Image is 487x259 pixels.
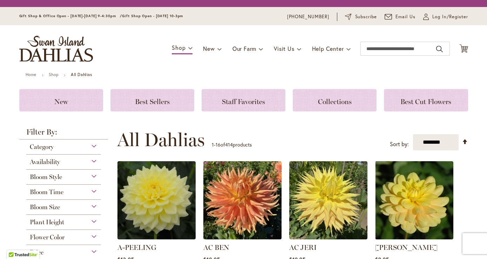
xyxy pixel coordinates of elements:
[30,188,63,196] span: Bloom Time
[312,45,344,52] span: Help Center
[30,143,54,151] span: Category
[400,97,451,106] span: Best Cut Flowers
[54,97,68,106] span: New
[390,138,409,151] label: Sort by:
[19,128,108,139] strong: Filter By:
[30,158,60,166] span: Availability
[5,234,25,254] iframe: Launch Accessibility Center
[232,45,256,52] span: Our Farm
[172,44,185,51] span: Shop
[289,161,367,239] img: AC Jeri
[436,43,442,55] button: Search
[135,97,170,106] span: Best Sellers
[423,13,468,20] a: Log In/Register
[30,248,43,256] span: Price
[203,45,215,52] span: New
[395,13,415,20] span: Email Us
[110,89,194,111] a: Best Sellers
[355,13,377,20] span: Subscribe
[30,173,62,181] span: Bloom Style
[293,89,377,111] a: Collections
[122,14,183,18] span: Gift Shop Open - [DATE] 10-3pm
[203,161,282,239] img: AC BEN
[19,14,122,18] span: Gift Shop & Office Open - [DATE]-[DATE] 9-4:30pm /
[212,139,252,150] p: - of products
[289,243,317,252] a: AC JERI
[117,234,196,241] a: A-Peeling
[384,89,468,111] a: Best Cut Flowers
[26,72,36,77] a: Home
[287,13,330,20] a: [PHONE_NUMBER]
[212,141,214,148] span: 1
[289,234,367,241] a: AC Jeri
[222,97,265,106] span: Staff Favorites
[71,72,92,77] strong: All Dahlias
[203,243,229,252] a: AC BEN
[202,89,285,111] a: Staff Favorites
[30,233,65,241] span: Flower Color
[49,72,59,77] a: Shop
[19,89,103,111] a: New
[203,234,282,241] a: AC BEN
[274,45,294,52] span: Visit Us
[30,203,60,211] span: Bloom Size
[30,218,64,226] span: Plant Height
[19,36,93,62] a: store logo
[216,141,221,148] span: 16
[225,141,233,148] span: 414
[375,161,453,239] img: AHOY MATEY
[318,97,352,106] span: Collections
[345,13,377,20] a: Subscribe
[117,129,205,150] span: All Dahlias
[117,161,196,239] img: A-Peeling
[432,13,468,20] span: Log In/Register
[117,243,156,252] a: A-PEELING
[375,234,453,241] a: AHOY MATEY
[375,243,438,252] a: [PERSON_NAME]
[385,13,415,20] a: Email Us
